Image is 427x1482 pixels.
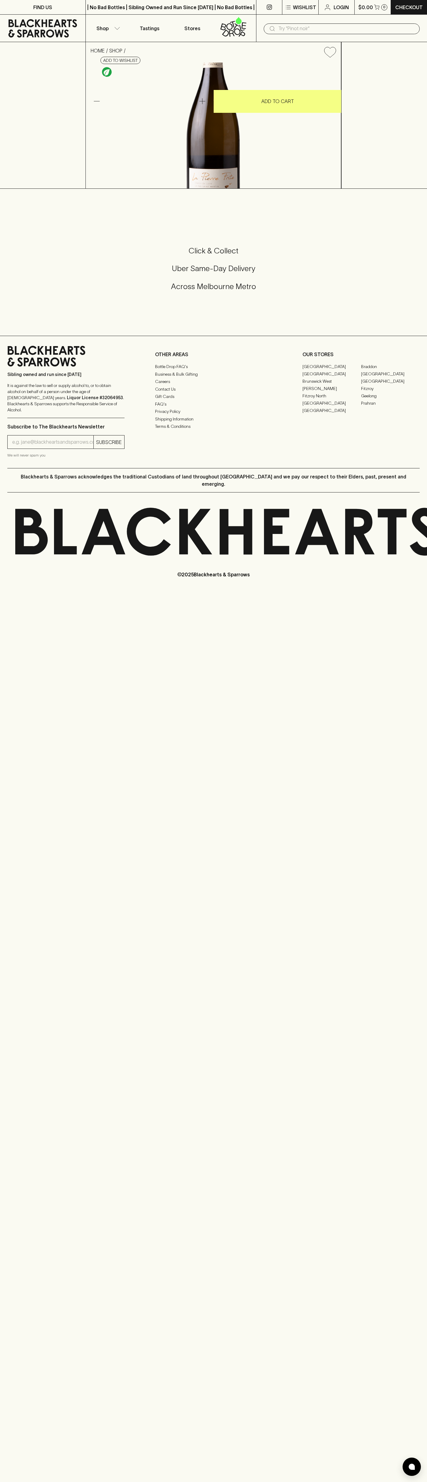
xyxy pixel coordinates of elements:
[91,48,105,53] a: HOME
[155,393,272,400] a: Gift Cards
[100,57,140,64] button: Add to wishlist
[33,4,52,11] p: FIND US
[293,4,316,11] p: Wishlist
[155,351,272,358] p: OTHER AREAS
[109,48,122,53] a: SHOP
[302,351,420,358] p: OUR STORES
[155,423,272,430] a: Terms & Conditions
[155,408,272,415] a: Privacy Policy
[12,473,415,488] p: Blackhearts & Sparrows acknowledges the traditional Custodians of land throughout [GEOGRAPHIC_DAT...
[361,370,420,378] a: [GEOGRAPHIC_DATA]
[140,25,159,32] p: Tastings
[7,423,125,430] p: Subscribe to The Blackhearts Newsletter
[302,370,361,378] a: [GEOGRAPHIC_DATA]
[7,382,125,413] p: It is against the law to sell or supply alcohol to, or to obtain alcohol on behalf of a person un...
[395,4,423,11] p: Checkout
[100,66,113,78] a: Organic
[302,363,361,370] a: [GEOGRAPHIC_DATA]
[358,4,373,11] p: $0.00
[171,15,214,42] a: Stores
[86,15,128,42] button: Shop
[67,395,123,400] strong: Liquor License #32064953
[361,363,420,370] a: Braddon
[361,399,420,407] a: Prahran
[155,370,272,378] a: Business & Bulk Gifting
[409,1464,415,1470] img: bubble-icon
[96,25,109,32] p: Shop
[302,392,361,399] a: Fitzroy North
[7,263,420,274] h5: Uber Same-Day Delivery
[214,90,341,113] button: ADD TO CART
[155,400,272,408] a: FAQ's
[7,371,125,378] p: Sibling owned and run since [DATE]
[155,415,272,423] a: Shipping Information
[361,385,420,392] a: Fitzroy
[7,452,125,458] p: We will never spam you
[383,5,385,9] p: 0
[12,437,93,447] input: e.g. jane@blackheartsandsparrows.com.au
[7,221,420,324] div: Call to action block
[334,4,349,11] p: Login
[7,246,420,256] h5: Click & Collect
[184,25,200,32] p: Stores
[86,63,341,188] img: 40629.png
[155,385,272,393] a: Contact Us
[302,385,361,392] a: [PERSON_NAME]
[7,281,420,292] h5: Across Melbourne Metro
[302,407,361,414] a: [GEOGRAPHIC_DATA]
[361,392,420,399] a: Geelong
[155,363,272,370] a: Bottle Drop FAQ's
[278,24,415,34] input: Try "Pinot noir"
[155,378,272,385] a: Careers
[361,378,420,385] a: [GEOGRAPHIC_DATA]
[94,435,124,449] button: SUBSCRIBE
[128,15,171,42] a: Tastings
[302,378,361,385] a: Brunswick West
[96,439,122,446] p: SUBSCRIBE
[322,45,338,60] button: Add to wishlist
[302,399,361,407] a: [GEOGRAPHIC_DATA]
[261,98,294,105] p: ADD TO CART
[102,67,112,77] img: Organic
